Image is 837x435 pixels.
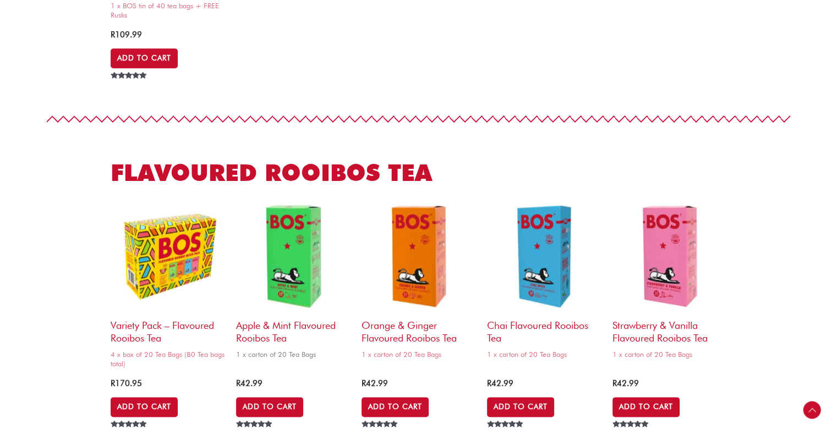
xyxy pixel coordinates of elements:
[612,350,727,359] span: 1 x carton of 20 Tea Bags
[362,378,366,388] span: R
[612,313,727,345] h2: Strawberry & Vanilla Flavoured Rooibos Tea
[236,313,351,345] h2: Apple & Mint Flavoured Rooibos Tea
[111,48,178,68] a: Add to cart: “Organic Rooibos Tea Tin + FREE ButtaNutt Rusks”
[487,378,513,388] bdi: 42.99
[362,397,429,417] a: Add to cart: “Orange & Ginger Flavoured Rooibos Tea”
[111,158,727,188] h2: FLAVOURED ROOIBOS TEA
[111,30,142,40] bdi: 109.99
[111,72,149,104] span: Rated out of 5
[487,199,601,313] img: chai flavoured rooibos tea
[612,397,680,417] a: Add to cart: “Strawberry & Vanilla Flavoured Rooibos Tea”
[362,350,476,359] span: 1 x carton of 20 Tea Bags
[111,30,115,40] span: R
[487,199,601,362] a: Chai Flavoured Rooibos Tea1 x carton of 20 Tea Bags
[111,397,178,417] a: Add to cart: “Variety Pack - Flavoured Rooibos Tea”
[111,350,225,368] span: 4 x box of 20 Tea Bags (80 Tea bags total)
[612,378,639,388] bdi: 42.99
[236,350,351,359] span: 1 x carton of 20 Tea Bags
[362,199,476,313] img: orange & ginger flavoured rooibos tea
[111,199,225,313] img: variety pack flavoured rooibos tea
[487,350,601,359] span: 1 x carton of 20 Tea Bags
[362,378,388,388] bdi: 42.99
[487,378,491,388] span: R
[236,378,262,388] bdi: 42.99
[236,199,351,313] img: apple & mint flavoured rooibos tea
[111,378,115,388] span: R
[362,313,476,345] h2: Orange & Ginger Flavoured Rooibos Tea
[236,378,240,388] span: R
[111,313,225,345] h2: Variety Pack – Flavoured Rooibos Tea
[612,199,727,313] img: strawberry & vanilla flavoured rooibos tea
[612,199,727,362] a: Strawberry & Vanilla Flavoured Rooibos Tea1 x carton of 20 Tea Bags
[111,1,225,20] span: 1 x BOS tin of 40 tea bags + FREE Rusks
[487,397,554,417] a: Add to cart: “Chai Flavoured Rooibos Tea”
[111,199,225,372] a: Variety Pack – Flavoured Rooibos Tea4 x box of 20 Tea Bags (80 Tea bags total)
[612,378,617,388] span: R
[236,397,303,417] a: Add to cart: “Apple & Mint Flavoured Rooibos Tea”
[487,313,601,345] h2: Chai Flavoured Rooibos Tea
[111,378,142,388] bdi: 170.95
[236,199,351,362] a: Apple & Mint Flavoured Rooibos Tea1 x carton of 20 Tea Bags
[362,199,476,362] a: Orange & Ginger Flavoured Rooibos Tea1 x carton of 20 Tea Bags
